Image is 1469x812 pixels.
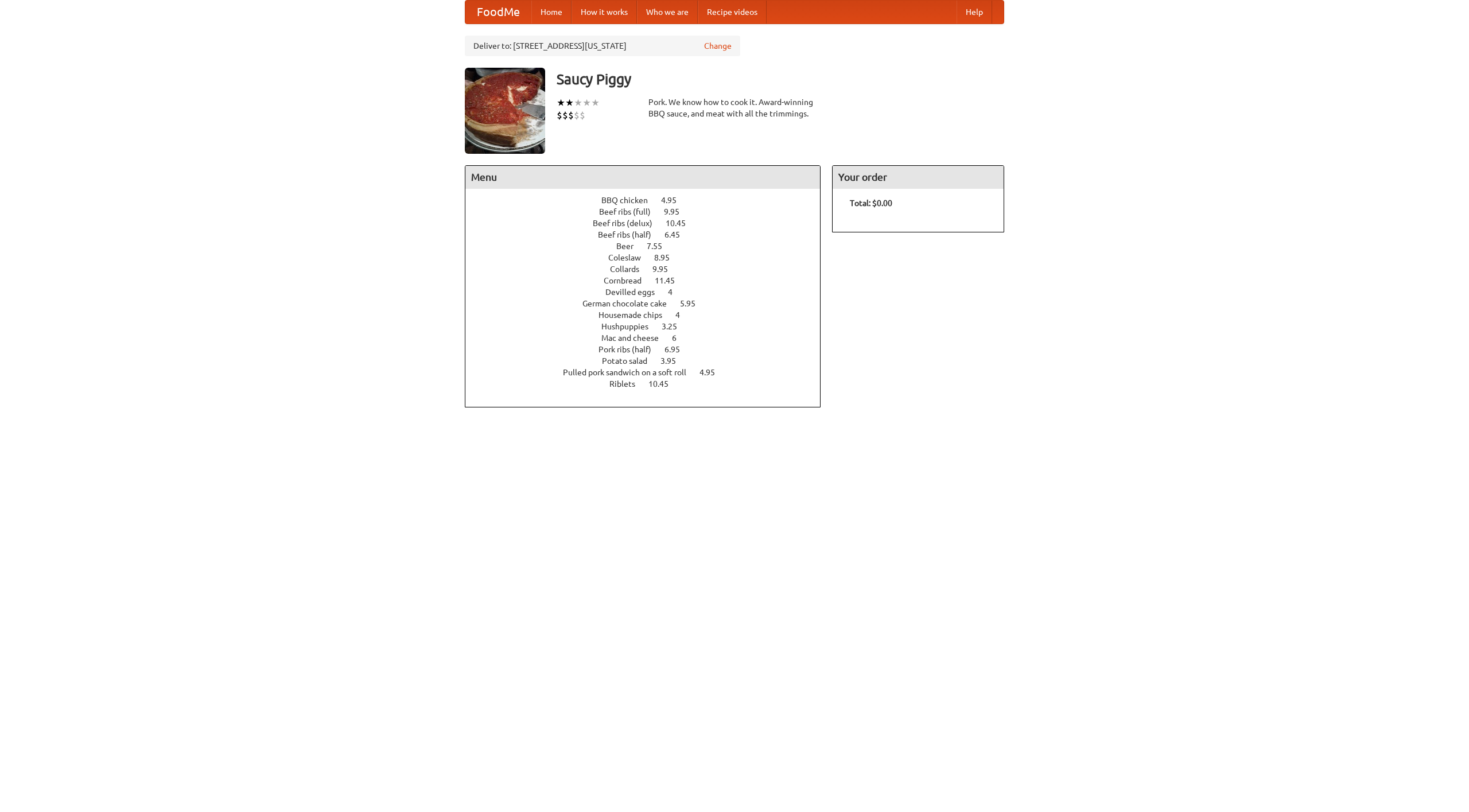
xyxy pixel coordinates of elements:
a: Beef ribs (full) 9.95 [599,207,701,216]
span: Potato salad [602,356,659,366]
a: Devilled eggs 4 [605,287,694,297]
span: German chocolate cake [582,299,678,308]
li: $ [574,109,580,122]
span: Devilled eggs [605,287,666,297]
span: Cornbread [604,276,653,285]
a: Pork ribs (half) 6.95 [599,345,701,354]
span: Housemade chips [599,310,674,320]
li: ★ [557,96,565,109]
span: 4.95 [661,196,688,205]
a: BBQ chicken 4.95 [601,196,698,205]
a: Home [531,1,572,24]
li: ★ [591,96,600,109]
span: 10.45 [648,379,680,388]
span: 6.95 [664,345,691,354]
a: How it works [572,1,637,24]
span: 5.95 [680,299,707,308]
span: 4.95 [699,368,726,377]
a: Who we are [637,1,698,24]
span: 8.95 [654,253,681,262]
span: Mac and cheese [601,333,670,343]
div: Deliver to: [STREET_ADDRESS][US_STATE] [465,36,740,56]
span: Beef ribs (full) [599,207,662,216]
span: Collards [610,265,651,274]
span: 3.95 [660,356,687,366]
a: FoodMe [465,1,531,24]
span: 10.45 [666,219,697,228]
span: Beef ribs (delux) [593,219,664,228]
li: ★ [565,96,574,109]
span: BBQ chicken [601,196,659,205]
span: Beef ribs (half) [598,230,663,239]
span: 7.55 [647,242,674,251]
span: Pulled pork sandwich on a soft roll [563,368,698,377]
span: Pork ribs (half) [599,345,663,354]
span: 4 [675,310,691,320]
a: Cornbread 11.45 [604,276,696,285]
li: ★ [574,96,582,109]
h3: Saucy Piggy [557,68,1004,91]
a: Mac and cheese 6 [601,333,698,343]
span: 6.45 [664,230,691,239]
span: 9.95 [664,207,691,216]
li: $ [562,109,568,122]
li: $ [580,109,585,122]
a: Change [704,40,732,52]
a: German chocolate cake 5.95 [582,299,717,308]
h4: Menu [465,166,820,189]
a: Beef ribs (delux) 10.45 [593,219,707,228]
span: 6 [672,333,688,343]
li: $ [568,109,574,122]
span: 9.95 [652,265,679,274]
a: Beef ribs (half) 6.45 [598,230,701,239]
span: 11.45 [655,276,686,285]
li: $ [557,109,562,122]
a: Hushpuppies 3.25 [601,322,698,331]
img: angular.jpg [465,68,545,154]
a: Beer 7.55 [616,242,683,251]
span: Coleslaw [608,253,652,262]
span: 4 [668,287,684,297]
a: Pulled pork sandwich on a soft roll 4.95 [563,368,736,377]
a: Collards 9.95 [610,265,689,274]
a: Coleslaw 8.95 [608,253,691,262]
span: Beer [616,242,645,251]
span: Hushpuppies [601,322,660,331]
li: ★ [582,96,591,109]
a: Recipe videos [698,1,767,24]
a: Potato salad 3.95 [602,356,697,366]
div: Pork. We know how to cook it. Award-winning BBQ sauce, and meat with all the trimmings. [648,96,821,119]
a: Housemade chips 4 [599,310,701,320]
b: Total: $0.00 [850,199,892,208]
h4: Your order [833,166,1004,189]
span: Riblets [609,379,647,388]
a: Help [957,1,992,24]
span: 3.25 [662,322,689,331]
a: Riblets 10.45 [609,379,690,388]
